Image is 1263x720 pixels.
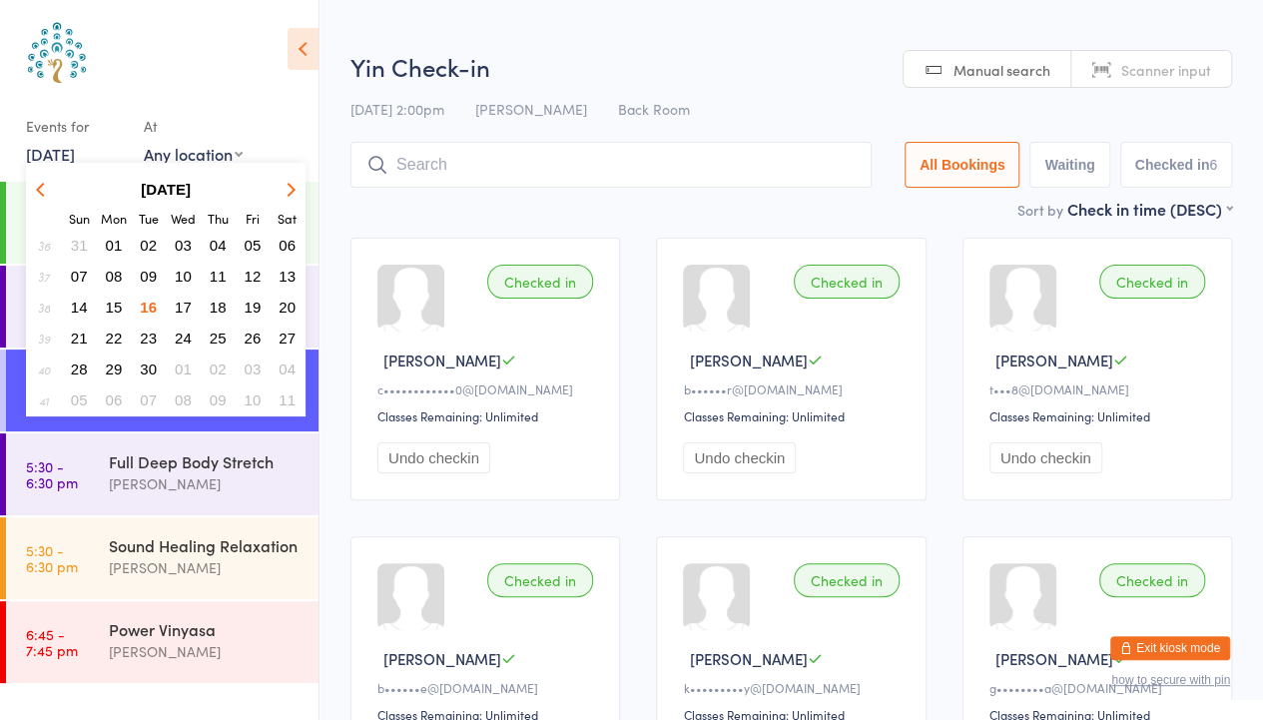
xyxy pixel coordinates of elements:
button: 14 [64,294,95,321]
div: g••••••••a@[DOMAIN_NAME] [989,679,1211,696]
button: 15 [99,294,130,321]
em: 39 [38,331,50,347]
div: Classes Remaining: Unlimited [377,407,599,424]
button: 03 [238,356,269,382]
button: 06 [99,386,130,413]
button: 09 [133,263,164,290]
span: 11 [279,391,296,408]
button: 18 [203,294,234,321]
span: 09 [210,391,227,408]
small: Wednesday [171,210,196,227]
img: Australian School of Meditation & Yoga [20,15,95,90]
button: 31 [64,232,95,259]
div: Checked in [794,265,900,299]
div: 6 [1209,157,1217,173]
span: 10 [175,268,192,285]
span: [PERSON_NAME] [689,648,807,669]
a: 2:00 -3:00 pmYin[PERSON_NAME] [6,350,318,431]
time: 6:45 - 7:45 pm [26,626,78,658]
button: 24 [168,325,199,352]
span: 01 [106,237,123,254]
a: 6:00 -7:00 amHatha[PERSON_NAME] [6,182,318,264]
span: 06 [106,391,123,408]
button: 07 [133,386,164,413]
button: 08 [99,263,130,290]
button: 01 [168,356,199,382]
span: [DATE] 2:00pm [350,99,444,119]
button: 01 [99,232,130,259]
span: 29 [106,360,123,377]
button: 11 [203,263,234,290]
button: 05 [238,232,269,259]
button: 06 [272,232,303,259]
button: 11 [272,386,303,413]
span: 25 [210,330,227,347]
span: 24 [175,330,192,347]
button: 27 [272,325,303,352]
span: 02 [140,237,157,254]
span: 20 [279,299,296,316]
button: Checked in6 [1120,142,1233,188]
div: Any location [144,143,243,165]
button: 22 [99,325,130,352]
div: [PERSON_NAME] [109,472,302,495]
span: 04 [279,360,296,377]
em: 38 [38,300,50,316]
span: 17 [175,299,192,316]
button: 29 [99,356,130,382]
h2: Yin Check-in [350,50,1232,83]
span: 13 [279,268,296,285]
span: 21 [71,330,88,347]
span: 14 [71,299,88,316]
button: 12 [238,263,269,290]
button: 04 [203,232,234,259]
div: Checked in [487,265,593,299]
div: Checked in [794,563,900,597]
strong: [DATE] [141,181,191,198]
span: 05 [245,237,262,254]
small: Monday [101,210,127,227]
span: 16 [140,299,157,316]
div: Power Vinyasa [109,618,302,640]
span: 27 [279,330,296,347]
span: [PERSON_NAME] [383,350,501,370]
span: [PERSON_NAME] [475,99,587,119]
a: 5:30 -6:30 pmSound Healing Relaxation[PERSON_NAME] [6,517,318,599]
button: 25 [203,325,234,352]
button: 07 [64,263,95,290]
span: [PERSON_NAME] [995,350,1113,370]
button: 10 [238,386,269,413]
span: 07 [140,391,157,408]
span: [PERSON_NAME] [689,350,807,370]
span: 07 [71,268,88,285]
button: 04 [272,356,303,382]
button: 02 [203,356,234,382]
div: t•••8@[DOMAIN_NAME] [989,380,1211,397]
button: 20 [272,294,303,321]
span: 06 [279,237,296,254]
span: 01 [175,360,192,377]
div: Check in time (DESC) [1067,198,1232,220]
span: 09 [140,268,157,285]
span: 08 [106,268,123,285]
span: 23 [140,330,157,347]
small: Saturday [278,210,297,227]
span: 19 [245,299,262,316]
span: 02 [210,360,227,377]
span: 10 [245,391,262,408]
button: 16 [133,294,164,321]
div: Checked in [1099,563,1205,597]
span: [PERSON_NAME] [383,648,501,669]
em: 36 [38,238,50,254]
button: how to secure with pin [1111,673,1230,687]
span: Back Room [618,99,690,119]
span: 03 [175,237,192,254]
div: Full Deep Body Stretch [109,450,302,472]
input: Search [350,142,872,188]
span: 26 [245,330,262,347]
span: 05 [71,391,88,408]
div: k•••••••••y@[DOMAIN_NAME] [683,679,905,696]
button: 05 [64,386,95,413]
a: [DATE] [26,143,75,165]
span: 12 [245,268,262,285]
